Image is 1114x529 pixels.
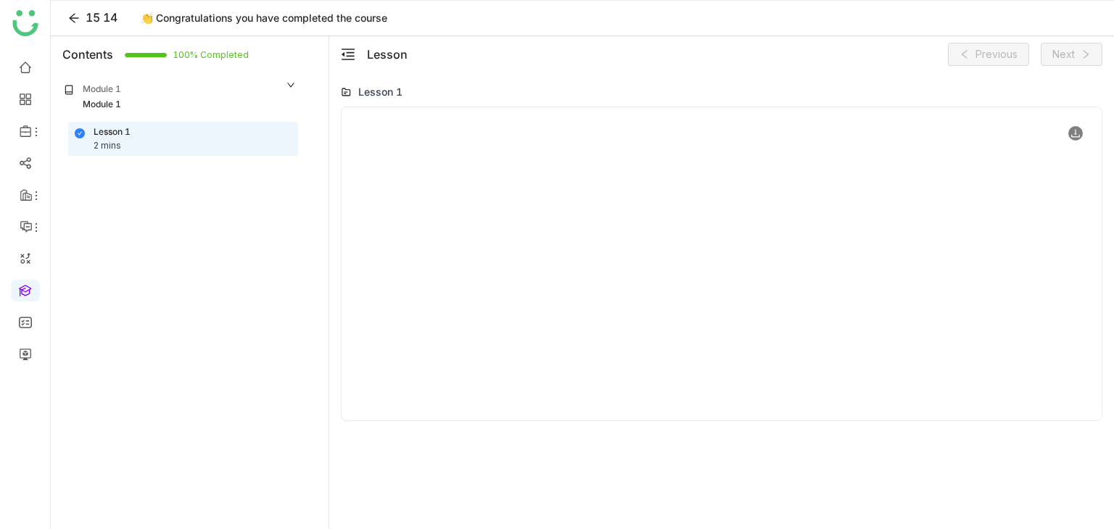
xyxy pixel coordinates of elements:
div: 👏 Congratulations you have completed the course [132,9,396,27]
div: Contents [62,46,113,63]
div: Module 1 [83,83,121,96]
button: Previous [948,43,1029,66]
span: 15 14 [86,10,117,25]
button: Next [1041,43,1102,66]
div: Lesson 1 [358,84,403,99]
img: logo [12,10,38,36]
div: Module 1Module 1 [54,72,307,122]
button: menu-fold [341,47,355,62]
div: 2 mins [94,139,121,153]
div: Lesson 1 [94,125,131,139]
div: Module 1 [83,98,121,112]
div: Lesson [367,46,408,63]
img: lms-folder.svg [341,87,351,97]
span: 100% Completed [173,51,190,59]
